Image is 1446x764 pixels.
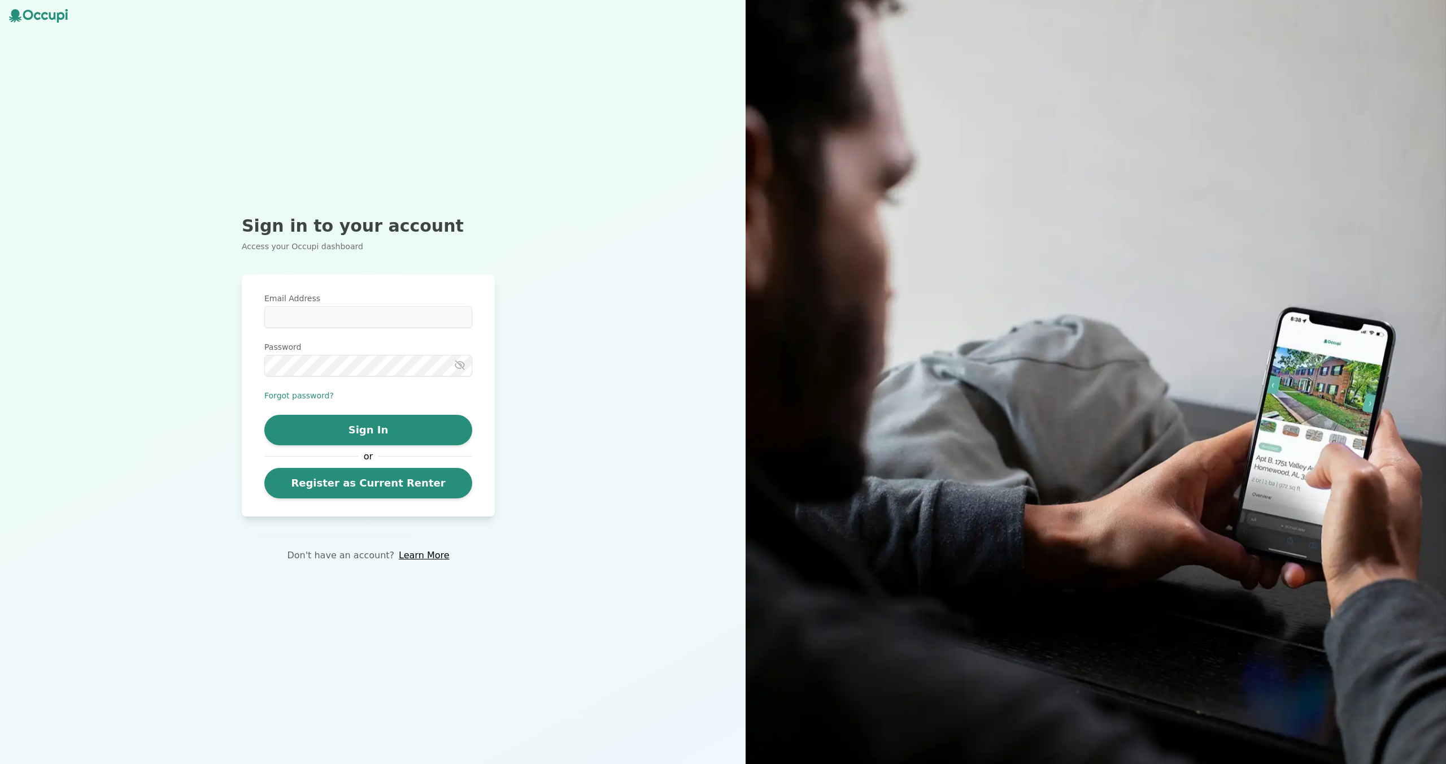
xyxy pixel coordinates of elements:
button: Sign In [264,415,472,445]
label: Password [264,341,472,353]
p: Don't have an account? [287,549,394,562]
h2: Sign in to your account [242,216,495,236]
p: Access your Occupi dashboard [242,241,495,252]
button: Forgot password? [264,390,334,401]
a: Register as Current Renter [264,468,472,498]
label: Email Address [264,293,472,304]
span: or [358,450,378,463]
a: Learn More [399,549,449,562]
